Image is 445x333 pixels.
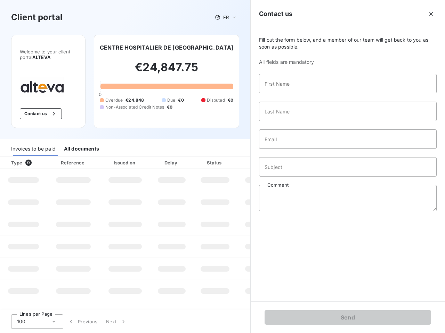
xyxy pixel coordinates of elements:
[25,160,32,166] span: 0
[105,97,123,103] span: Overdue
[223,15,229,20] span: FR
[63,314,102,329] button: Previous
[207,97,225,103] span: Disputed
[259,59,437,66] span: All fields are mandatory
[32,54,51,60] span: ALTEVA
[265,310,431,325] button: Send
[167,104,172,110] span: €0
[20,77,64,97] img: Company logo
[238,159,283,166] div: Amount
[126,97,144,103] span: €24,848
[194,159,236,166] div: Status
[178,97,184,103] span: €0
[100,60,233,81] h2: €24,847.75
[105,104,164,110] span: Non-Associated Credit Notes
[152,159,192,166] div: Delay
[20,49,77,60] span: Welcome to your client portal
[259,74,437,93] input: placeholder
[259,102,437,121] input: placeholder
[64,142,99,156] div: All documents
[259,36,437,50] span: Fill out the form below, and a member of our team will get back to you as soon as possible.
[7,159,46,166] div: Type
[17,318,25,325] span: 100
[11,142,56,156] div: Invoices to be paid
[259,157,437,177] input: placeholder
[101,159,149,166] div: Issued on
[99,92,102,97] span: 0
[20,108,62,119] button: Contact us
[259,9,293,19] h5: Contact us
[167,97,175,103] span: Due
[228,97,233,103] span: €0
[61,160,84,165] div: Reference
[259,129,437,149] input: placeholder
[11,11,63,24] h3: Client portal
[102,314,131,329] button: Next
[100,43,233,52] h6: CENTRE HOSPITALIER DE [GEOGRAPHIC_DATA]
